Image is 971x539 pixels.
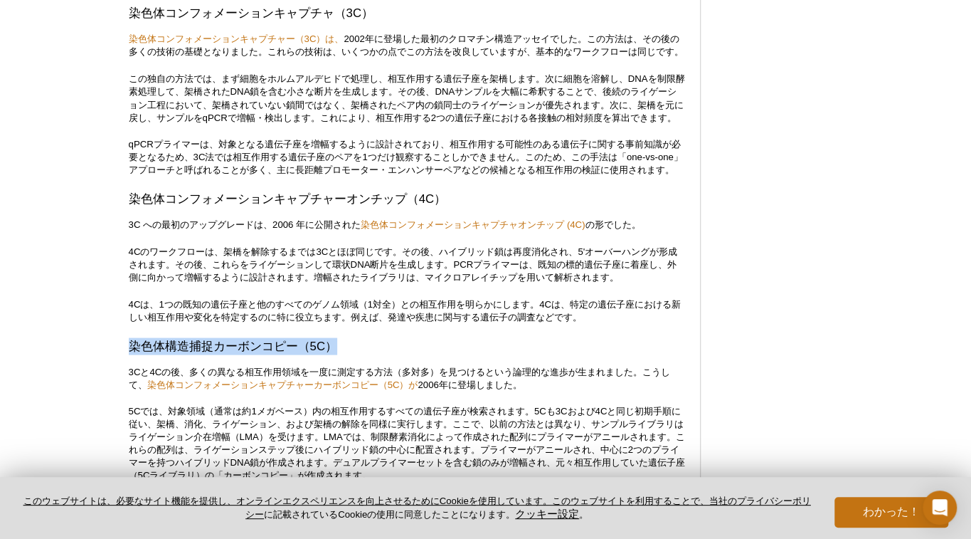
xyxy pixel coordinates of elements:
[361,219,585,229] a: 染色体コンフォメーションキャプチャオンチップ (4C)
[129,298,681,322] font: 4Cは、1つの既知の遺伝子座と他のすべてのゲノム領域（1対全）との相互作用を明らかにします。4Cは、特定の遺伝子座における新しい相互作用や変化を特定するのに特に役立ちます。例えば、発達や疾患に関...
[129,138,683,174] font: qPCRプライマーは、対象となる遺伝子座を増幅するように設計されており、相互作用する可能性のある遺伝子に関する事前知識が必要となるため、3C法では相互作用する遺伝子座のペアを1つだけ観察すること...
[23,496,811,520] a: このウェブサイトは、必要なサイト機能を提供し、オンラインエクスペリエンスを向上させるためにCookieを使用しています。このウェブサイトを利用することで、当社のプライバシーポリシー
[515,508,579,520] font: クッキー設定
[923,491,957,525] div: インターコムメッセンジャーを開く
[129,73,685,122] font: この独自の方法では、まず細胞をホルムアルデヒドで処理し、相互作用する遺伝子座を架橋します。次に細胞を溶解し、DNAを制限酵素処理して、架橋されたDNA鎖を含む小さな断片を生成します。その後、DN...
[129,339,337,352] font: 染色体構造捕捉カーボンコピー（5C）
[506,509,515,520] font: 。
[264,509,506,520] font: に記載されているCookieの使用に同意したことになります
[129,6,373,20] font: 染色体コンフォメーションキャプチャ（3C）
[834,497,948,528] button: わかった！
[129,366,671,389] font: 3Cと4Cの後、多くの異なる相互作用領域を一度に測定する方法（多対多）を見つけるという論理的な進歩が生まれました。こうして、
[129,219,361,229] font: 3C への最初のアップグレードは、2006 年に公開された
[515,508,579,521] button: クッキー設定
[585,219,640,229] font: の形でした。
[147,379,418,389] a: 染色体コンフォメーションキャプチャーカーボンコピー（5C）が
[579,509,588,520] font: 。
[129,405,685,480] font: 5Cでは、対象領域（通常は約1メガベース）内の相互作用するすべての遺伝子座が検索されます。5Cも3Cおよび4Cと同じ初期手順に従い、架橋、消化、ライゲーション、および架橋の解除を同様に実行します...
[129,192,446,205] font: 染色体コンフォメーションキャプチャーオンチップ（4C）
[863,506,920,518] font: わかった！
[129,33,684,57] font: 2002年に登場した最初のクロマチン構造アッセイでした。この方法は、その後の多くの技術の基礎となりました。これらの技術は、いくつかの点でこの方法を改良していますが、基本的なワークフローは同じです。
[129,33,344,44] a: 染色体コンフォメーションキャプチャー（3C）は、
[129,246,678,282] font: 4Cのワークフローは、架橋を解除するまでは3Cとほぼ同じです。その後、ハイブリッド鎖は再度消化され、5'オーバーハングが形成されます。その後、これらをライゲーションして環状DNA断片を生成します...
[418,379,521,389] font: 2006年に登場しました。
